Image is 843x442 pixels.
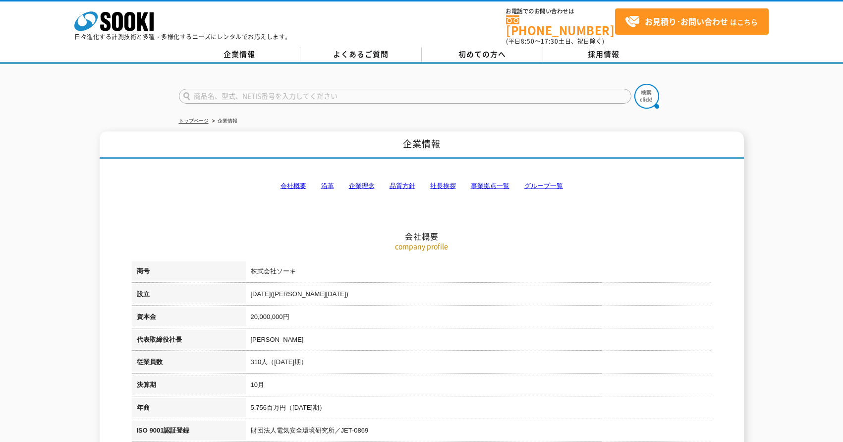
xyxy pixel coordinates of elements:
a: 社長挨拶 [430,182,456,189]
a: 事業拠点一覧 [471,182,509,189]
a: トップページ [179,118,209,124]
th: 資本金 [132,307,246,330]
a: 採用情報 [543,47,665,62]
th: 代表取締役社長 [132,330,246,353]
a: [PHONE_NUMBER] [506,15,615,36]
a: お見積り･お問い合わせはこちら [615,8,769,35]
a: よくあるご質問 [300,47,422,62]
td: 株式会社ソーキ [246,261,712,284]
a: 会社概要 [281,182,306,189]
th: 決算期 [132,375,246,398]
span: 初めての方へ [458,49,506,60]
a: 初めての方へ [422,47,543,62]
a: 企業理念 [349,182,375,189]
p: 日々進化する計測技術と多種・多様化するニーズにレンタルでお応えします。 [74,34,291,40]
p: company profile [132,241,712,252]
span: お電話でのお問い合わせは [506,8,615,14]
td: [PERSON_NAME] [246,330,712,353]
td: 310人（[DATE]期） [246,352,712,375]
li: 企業情報 [210,116,237,126]
td: 5,756百万円（[DATE]期） [246,398,712,421]
th: 従業員数 [132,352,246,375]
h1: 企業情報 [100,131,744,159]
a: グループ一覧 [524,182,563,189]
span: はこちら [625,14,758,29]
input: 商品名、型式、NETIS番号を入力してください [179,89,631,104]
img: btn_search.png [634,84,659,109]
span: 17:30 [541,37,559,46]
span: (平日 ～ 土日、祝日除く) [506,37,604,46]
td: 10月 [246,375,712,398]
th: 年商 [132,398,246,421]
a: 品質方針 [390,182,415,189]
td: 20,000,000円 [246,307,712,330]
h2: 会社概要 [132,132,712,242]
a: 企業情報 [179,47,300,62]
th: 設立 [132,284,246,307]
td: [DATE]([PERSON_NAME][DATE]) [246,284,712,307]
strong: お見積り･お問い合わせ [645,15,728,27]
a: 沿革 [321,182,334,189]
span: 8:50 [521,37,535,46]
th: 商号 [132,261,246,284]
